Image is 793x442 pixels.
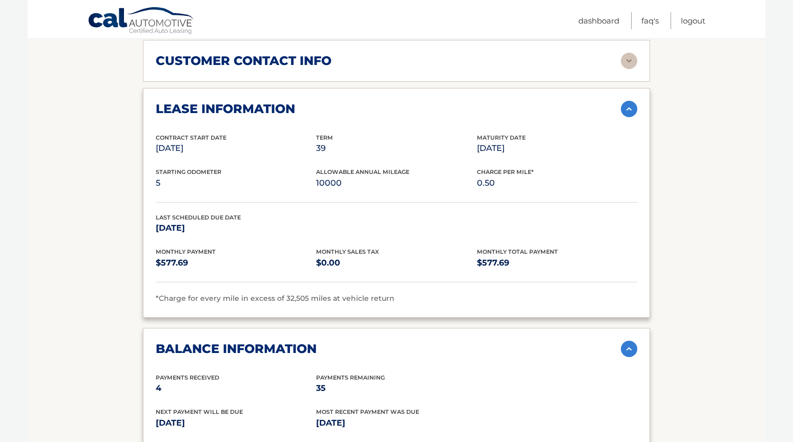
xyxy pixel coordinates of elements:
h2: customer contact info [156,53,331,69]
img: accordion-active.svg [621,101,637,117]
span: Starting Odometer [156,168,221,175]
a: Cal Automotive [88,7,195,36]
img: accordion-rest.svg [621,53,637,69]
p: $0.00 [316,256,476,270]
p: 35 [316,381,476,395]
a: FAQ's [641,12,659,29]
p: 4 [156,381,316,395]
h2: lease information [156,101,295,117]
p: 39 [316,141,476,156]
span: Monthly Sales Tax [316,248,379,255]
span: Last Scheduled Due Date [156,214,241,221]
h2: balance information [156,341,317,357]
span: Allowable Annual Mileage [316,168,409,175]
span: Payments Received [156,374,219,381]
span: Monthly Total Payment [477,248,558,255]
a: Dashboard [578,12,619,29]
p: $577.69 [477,256,637,270]
p: [DATE] [156,141,316,156]
span: *Charge for every mile in excess of 32,505 miles at vehicle return [156,294,394,303]
p: [DATE] [156,416,316,430]
img: accordion-active.svg [621,341,637,357]
span: Most Recent Payment Was Due [316,408,419,415]
p: [DATE] [156,221,316,235]
p: [DATE] [477,141,637,156]
span: Monthly Payment [156,248,216,255]
a: Logout [681,12,705,29]
span: Payments Remaining [316,374,385,381]
p: 0.50 [477,176,637,190]
span: Maturity Date [477,134,526,141]
p: 10000 [316,176,476,190]
p: [DATE] [316,416,476,430]
p: $577.69 [156,256,316,270]
span: Charge Per Mile* [477,168,534,175]
span: Next Payment will be due [156,408,243,415]
span: Term [316,134,333,141]
p: 5 [156,176,316,190]
span: Contract Start Date [156,134,226,141]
